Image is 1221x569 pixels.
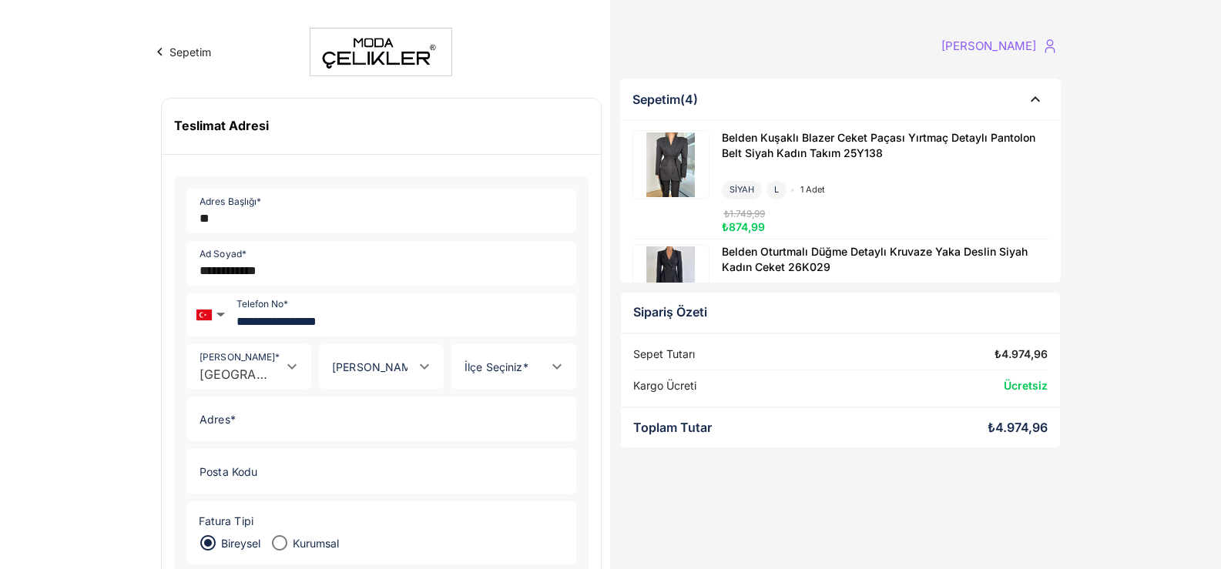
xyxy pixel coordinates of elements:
[289,534,340,552] label: Kurumsal
[722,131,1035,159] span: Belden Kuşaklı Blazer Ceket Paçası Yırtmaç Detaylı Pantolon Belt Siyah Kadın Takım 25Y138
[635,246,707,311] img: Belden Oturtmalı Düğme Detaylı Kruvaze Yaka Deslin Siyah Kadın Ceket 26K029
[1004,379,1048,392] span: Ücretsiz
[680,92,698,107] span: (4)
[217,534,261,552] label: Bireysel
[216,312,226,318] span: ▼
[766,181,787,199] div: L
[548,357,566,376] i: Open
[988,420,1048,435] div: ₺4.974,96
[199,515,253,528] p: Fatura Tipi
[174,119,269,133] h2: Teslimat Adresi
[633,348,695,361] div: Sepet Tutarı
[633,305,1048,320] div: Sipariş Özeti
[152,44,211,60] button: Sepetim
[722,220,765,233] span: ₺874,99
[415,357,434,376] i: Open
[938,35,1061,57] button: [PERSON_NAME]
[236,299,288,310] div: Telefon No
[633,420,712,435] div: Toplam Tutar
[187,294,231,336] div: Country Code Selector
[722,245,1028,273] span: Belden Oturtmalı Düğme Detaylı Kruvaze Yaka Deslin Siyah Kadın Ceket 26K029
[995,348,1048,361] div: ₺4.974,96
[633,380,696,393] div: Kargo Ücreti
[632,92,698,107] div: Sepetim
[724,208,765,219] span: ₺1.749,99
[283,357,301,376] i: Open
[200,365,272,383] span: [GEOGRAPHIC_DATA]
[722,181,762,199] div: SİYAH
[791,185,825,195] div: 1 adet
[941,40,1036,52] div: [PERSON_NAME]
[635,132,707,197] img: Belden Kuşaklı Blazer Ceket Paçası Yırtmaç Detaylı Pantolon Belt Siyah Kadın Takım 25Y138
